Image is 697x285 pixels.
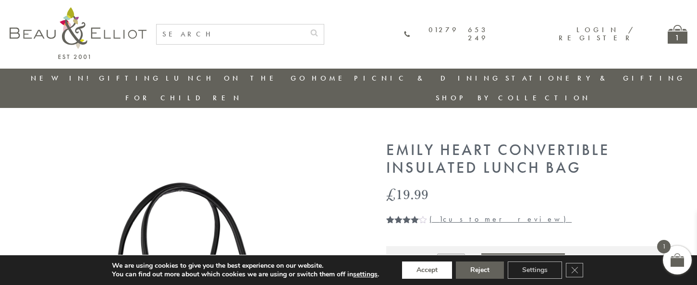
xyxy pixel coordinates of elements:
input: SEARCH [157,24,305,44]
p: We are using cookies to give you the best experience on our website. [112,261,379,270]
span: 1 [386,215,390,235]
a: (1customer review) [429,214,572,224]
a: Gifting [99,73,161,83]
a: Login / Register [559,25,634,43]
button: Close GDPR Cookie Banner [566,263,583,277]
button: Reject [456,261,504,279]
a: Lunch On The Go [166,73,308,83]
input: Product quantity [437,254,465,269]
p: You can find out more about which cookies we are using or switch them off in . [112,270,379,279]
a: For Children [125,93,242,103]
img: logo [10,7,147,59]
div: Rated 4.00 out of 5 [386,215,428,223]
a: Picnic & Dining [354,73,501,83]
a: Stationery & Gifting [505,73,685,83]
a: Home [312,73,350,83]
h1: Emily Heart Convertible Insulated Lunch Bag [386,142,675,177]
bdi: 19.99 [386,184,428,204]
span: 1 [439,214,443,224]
a: New in! [31,73,95,83]
button: Accept [402,261,452,279]
button: Add to Basket [481,253,565,270]
button: Settings [508,261,562,279]
span: Rated out of 5 based on customer rating [386,215,419,273]
button: settings [353,270,378,279]
a: 1 [668,25,687,44]
a: Shop by collection [436,93,591,103]
span: £ [386,184,396,204]
span: 1 [657,240,671,253]
a: 01279 653 249 [404,26,489,43]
